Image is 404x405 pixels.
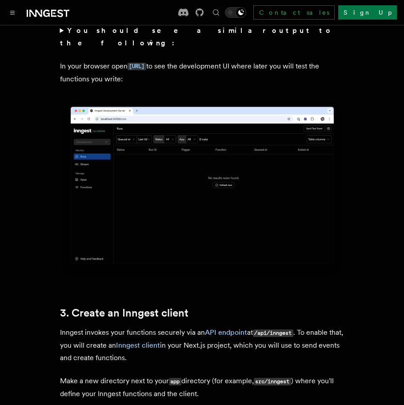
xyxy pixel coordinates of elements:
[60,26,333,47] strong: You should see a similar output to the following:
[253,5,335,20] a: Contact sales
[116,341,160,349] a: Inngest client
[128,62,146,70] a: [URL]
[225,7,246,18] button: Toggle dark mode
[169,378,181,385] code: app
[60,100,344,278] img: Inngest Dev Server's 'Runs' tab with no data
[128,63,146,70] code: [URL]
[60,307,188,319] a: 3. Create an Inngest client
[253,329,293,337] code: /api/inngest
[60,326,344,364] p: Inngest invokes your functions securely via an at . To enable that, you will create an in your Ne...
[60,375,344,400] p: Make a new directory next to your directory (for example, ) where you'll define your Inngest func...
[60,24,344,49] summary: You should see a similar output to the following:
[211,7,221,18] button: Find something...
[254,378,291,385] code: src/inngest
[205,328,247,337] a: API endpoint
[7,7,18,18] button: Toggle navigation
[60,60,344,85] p: In your browser open to see the development UI where later you will test the functions you write:
[338,5,397,20] a: Sign Up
